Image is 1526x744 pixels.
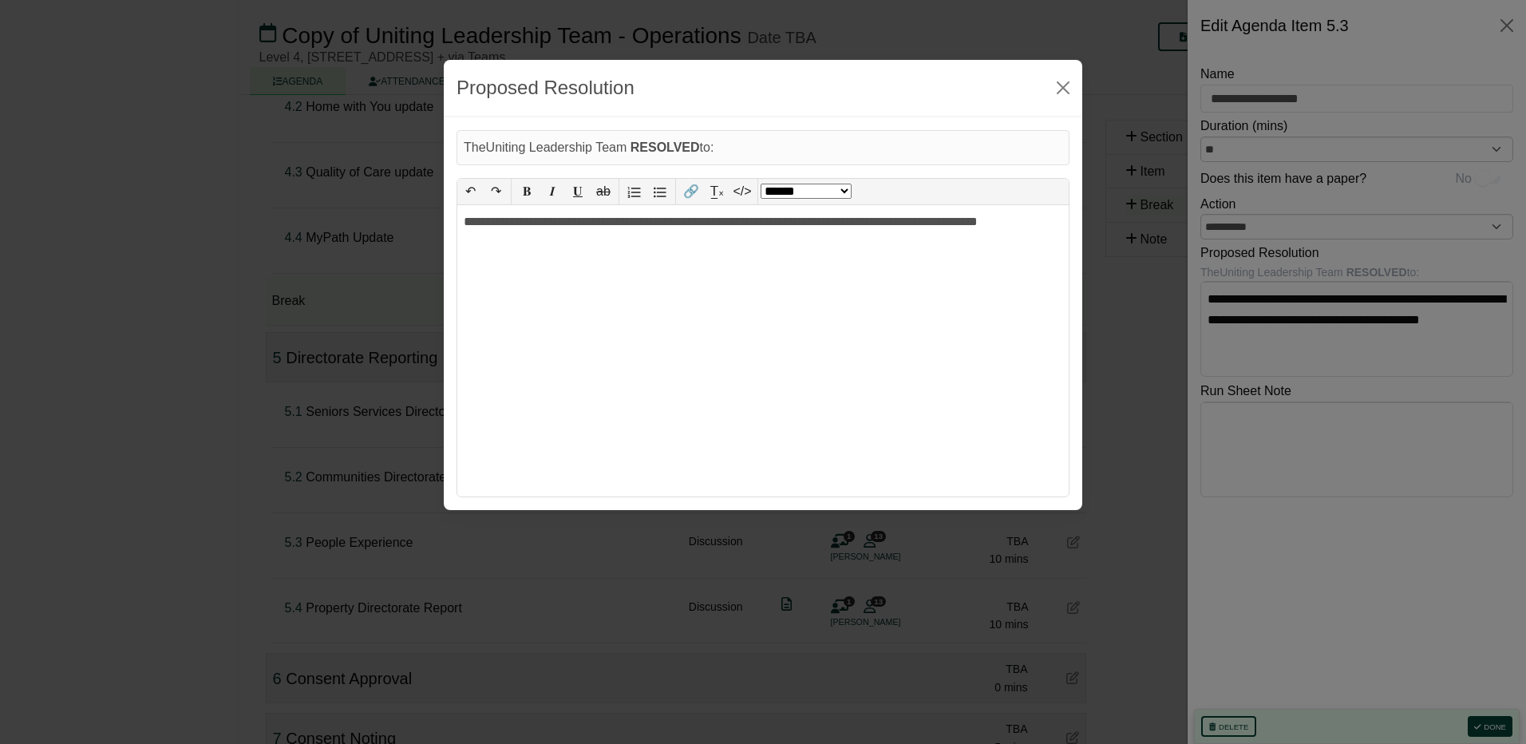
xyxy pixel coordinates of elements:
b: RESOLVED [631,140,700,154]
button: ↶ [457,179,483,204]
button: ab [591,179,616,204]
button: Bullet list [647,179,673,204]
button: 𝐁 [514,179,540,204]
button: Close [1050,75,1076,101]
s: ab [596,184,611,198]
div: Proposed Resolution [457,73,635,103]
button: Numbered list [622,179,647,204]
button: 𝑰 [540,179,565,204]
button: ↷ [483,179,508,204]
button: 🔗 [678,179,704,204]
div: The Uniting Leadership Team to: [457,130,1069,165]
span: 𝐔 [573,184,583,198]
button: T̲ₓ [704,179,729,204]
button: </> [729,179,755,204]
button: 𝐔 [565,179,591,204]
